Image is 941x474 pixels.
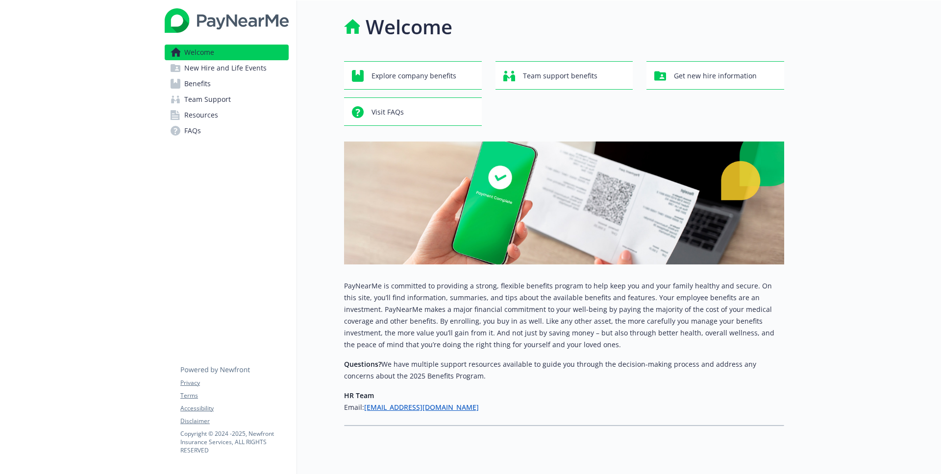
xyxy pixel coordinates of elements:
span: Welcome [184,45,214,60]
span: FAQs [184,123,201,139]
span: Resources [184,107,218,123]
a: [EMAIL_ADDRESS][DOMAIN_NAME] [364,403,479,412]
a: Welcome [165,45,289,60]
p: PayNearMe is committed to providing a strong, flexible benefits program to help keep you and your... [344,280,784,351]
a: Team Support [165,92,289,107]
span: Benefits [184,76,211,92]
span: Visit FAQs [371,103,404,121]
span: Team support benefits [523,67,597,85]
a: FAQs [165,123,289,139]
a: Terms [180,391,288,400]
span: Team Support [184,92,231,107]
img: overview page banner [344,142,784,264]
span: Explore company benefits [371,67,456,85]
h1: Welcome [366,12,452,42]
strong: HR Team [344,391,374,400]
h6: Email: [344,402,784,413]
button: Get new hire information [646,61,784,90]
a: Privacy [180,379,288,387]
strong: Questions? [344,359,381,369]
a: Disclaimer [180,417,288,426]
a: Accessibility [180,404,288,413]
p: Copyright © 2024 - 2025 , Newfront Insurance Services, ALL RIGHTS RESERVED [180,429,288,454]
button: Explore company benefits [344,61,482,90]
a: New Hire and Life Events [165,60,289,76]
a: Resources [165,107,289,123]
button: Team support benefits [495,61,633,90]
p: We have multiple support resources available to guide you through the decision-making process and... [344,358,784,382]
span: Get new hire information [674,67,757,85]
button: Visit FAQs [344,97,482,126]
span: New Hire and Life Events [184,60,267,76]
a: Benefits [165,76,289,92]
